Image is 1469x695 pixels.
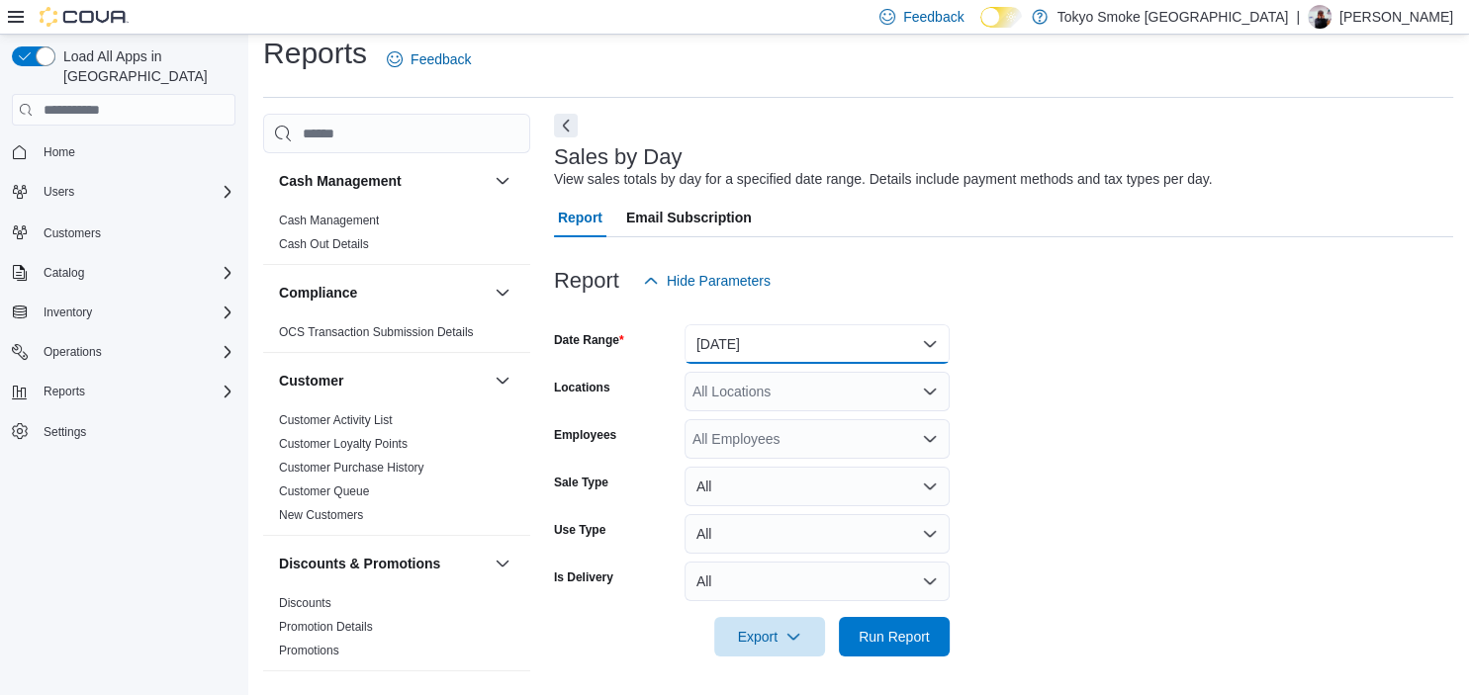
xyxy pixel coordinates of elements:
[44,344,102,360] span: Operations
[4,299,243,326] button: Inventory
[554,475,608,490] label: Sale Type
[4,217,243,246] button: Customers
[279,595,331,611] span: Discounts
[685,562,950,601] button: All
[491,169,514,193] button: Cash Management
[55,46,235,86] span: Load All Apps in [GEOGRAPHIC_DATA]
[279,283,487,303] button: Compliance
[279,554,487,573] button: Discounts & Promotions
[4,178,243,206] button: Users
[859,627,930,647] span: Run Report
[980,28,981,29] span: Dark Mode
[263,209,530,264] div: Cash Management
[554,569,613,585] label: Is Delivery
[379,40,479,79] a: Feedback
[36,219,235,244] span: Customers
[279,236,369,252] span: Cash Out Details
[279,436,408,452] span: Customer Loyalty Points
[491,552,514,575] button: Discounts & Promotions
[44,384,85,399] span: Reports
[36,261,235,285] span: Catalog
[554,169,1213,190] div: View sales totals by day for a specified date range. Details include payment methods and tax type...
[491,369,514,392] button: Customer
[922,431,938,447] button: Open list of options
[839,617,950,656] button: Run Report
[922,384,938,399] button: Open list of options
[4,417,243,446] button: Settings
[263,591,530,670] div: Discounts & Promotions
[554,380,610,395] label: Locations
[36,301,235,324] span: Inventory
[554,269,619,293] h3: Report
[279,371,343,391] h3: Customer
[12,130,235,497] nav: Complex example
[44,304,92,320] span: Inventory
[1057,5,1289,29] p: Tokyo Smoke [GEOGRAPHIC_DATA]
[685,324,950,364] button: [DATE]
[685,467,950,506] button: All
[1296,5,1300,29] p: |
[263,34,367,73] h1: Reports
[279,554,440,573] h3: Discounts & Promotions
[279,171,487,191] button: Cash Management
[279,460,424,476] span: Customer Purchase History
[1308,5,1331,29] div: Glenn Cook
[279,507,363,523] span: New Customers
[36,140,83,164] a: Home
[263,408,530,535] div: Customer
[279,325,474,339] a: OCS Transaction Submission Details
[36,180,82,204] button: Users
[44,225,101,241] span: Customers
[626,198,752,237] span: Email Subscription
[36,340,110,364] button: Operations
[36,221,109,245] a: Customers
[279,237,369,251] a: Cash Out Details
[554,522,605,538] label: Use Type
[279,620,373,634] a: Promotion Details
[279,484,369,498] a: Customer Queue
[667,271,771,291] span: Hide Parameters
[980,7,1022,28] input: Dark Mode
[726,617,813,656] span: Export
[685,514,950,554] button: All
[558,198,602,237] span: Report
[554,114,578,137] button: Next
[279,324,474,340] span: OCS Transaction Submission Details
[554,427,616,443] label: Employees
[279,596,331,610] a: Discounts
[44,144,75,160] span: Home
[4,259,243,287] button: Catalog
[279,461,424,475] a: Customer Purchase History
[44,184,74,200] span: Users
[554,145,683,169] h3: Sales by Day
[635,261,779,301] button: Hide Parameters
[903,7,964,27] span: Feedback
[279,214,379,227] a: Cash Management
[44,265,84,281] span: Catalog
[279,171,402,191] h3: Cash Management
[491,281,514,304] button: Compliance
[4,338,243,366] button: Operations
[411,49,471,69] span: Feedback
[4,378,243,405] button: Reports
[279,413,393,427] a: Customer Activity List
[279,412,393,428] span: Customer Activity List
[4,137,243,166] button: Home
[36,419,235,444] span: Settings
[36,380,93,403] button: Reports
[279,213,379,228] span: Cash Management
[40,7,129,27] img: Cova
[36,420,94,444] a: Settings
[1339,5,1453,29] p: [PERSON_NAME]
[36,139,235,164] span: Home
[44,424,86,440] span: Settings
[263,320,530,352] div: Compliance
[279,371,487,391] button: Customer
[554,332,624,348] label: Date Range
[279,483,369,499] span: Customer Queue
[36,180,235,204] span: Users
[36,340,235,364] span: Operations
[36,301,100,324] button: Inventory
[279,508,363,522] a: New Customers
[279,643,339,658] span: Promotions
